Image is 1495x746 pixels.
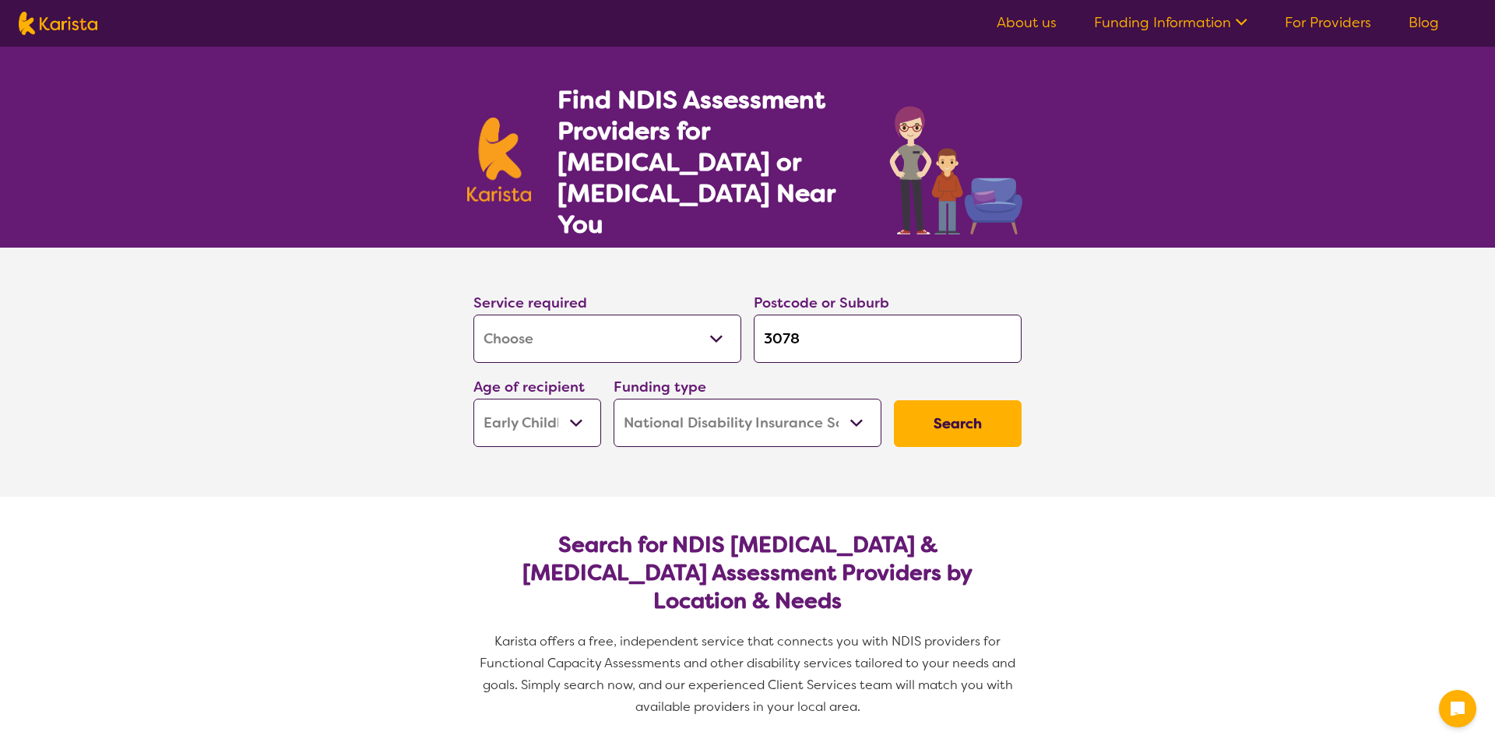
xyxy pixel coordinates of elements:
[885,98,1028,234] img: assessment
[473,378,585,396] label: Age of recipient
[473,294,587,312] label: Service required
[1094,13,1247,32] a: Funding Information
[19,12,97,35] img: Karista logo
[1285,13,1371,32] a: For Providers
[614,378,706,396] label: Funding type
[1409,13,1439,32] a: Blog
[997,13,1057,32] a: About us
[467,631,1028,718] p: Karista offers a free, independent service that connects you with NDIS providers for Functional C...
[754,315,1022,363] input: Type
[754,294,889,312] label: Postcode or Suburb
[486,531,1009,615] h2: Search for NDIS [MEDICAL_DATA] & [MEDICAL_DATA] Assessment Providers by Location & Needs
[894,400,1022,447] button: Search
[467,118,531,202] img: Karista logo
[558,84,859,240] h1: Find NDIS Assessment Providers for [MEDICAL_DATA] or [MEDICAL_DATA] Near You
